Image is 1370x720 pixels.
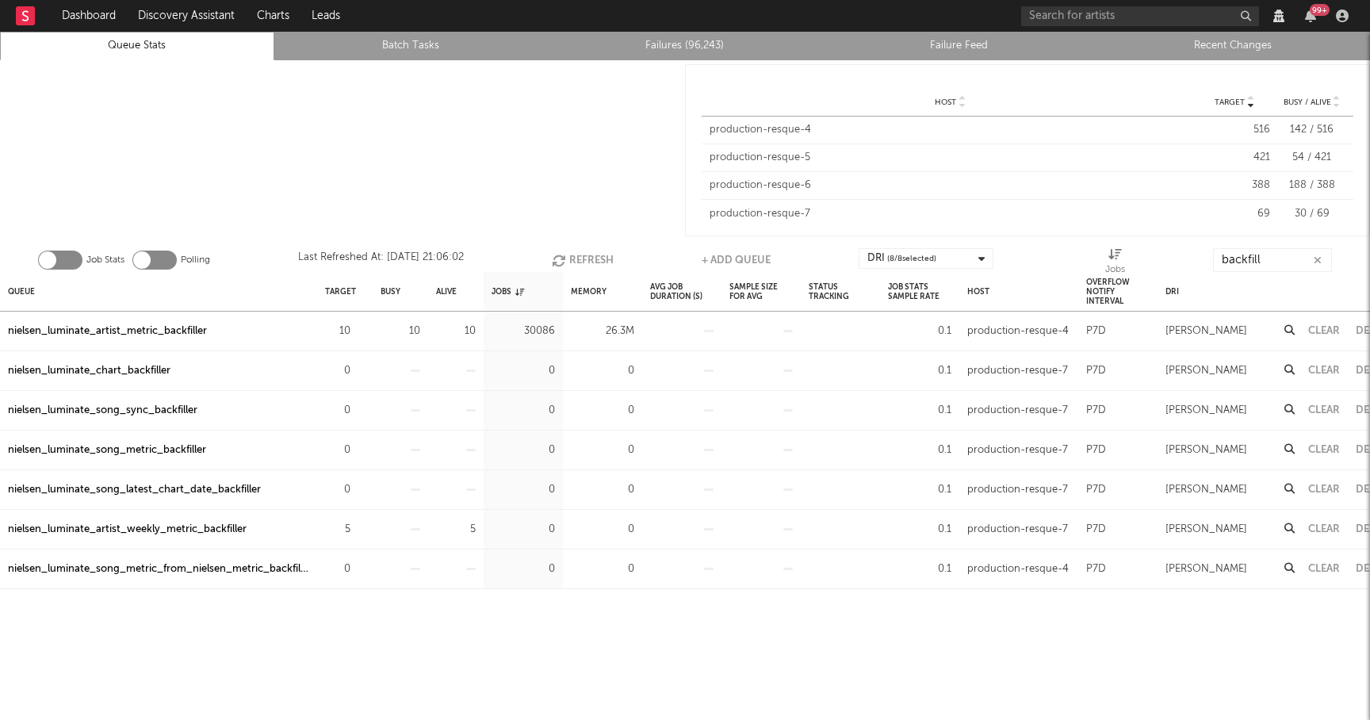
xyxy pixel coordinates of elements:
[283,36,540,56] a: Batch Tasks
[1165,560,1247,579] div: [PERSON_NAME]
[1165,274,1179,308] div: DRI
[86,251,124,270] label: Job Stats
[436,274,457,308] div: Alive
[1086,481,1106,500] div: P7D
[492,362,555,381] div: 0
[492,322,555,341] div: 30086
[1165,520,1247,539] div: [PERSON_NAME]
[8,274,35,308] div: Queue
[8,560,309,579] a: nielsen_luminate_song_metric_from_nielsen_metric_backfiller
[967,401,1068,420] div: production-resque-7
[888,520,951,539] div: 0.1
[325,481,350,500] div: 0
[1086,274,1150,308] div: Overflow Notify Interval
[8,481,261,500] a: nielsen_luminate_song_latest_chart_date_backfiller
[9,36,266,56] a: Queue Stats
[571,481,634,500] div: 0
[8,520,247,539] div: nielsen_luminate_artist_weekly_metric_backfiller
[8,362,170,381] div: nielsen_luminate_chart_backfiller
[492,560,555,579] div: 0
[1165,481,1247,500] div: [PERSON_NAME]
[1199,206,1270,222] div: 69
[1284,98,1331,107] span: Busy / Alive
[888,362,951,381] div: 0.1
[1165,322,1247,341] div: [PERSON_NAME]
[571,322,634,341] div: 26.3M
[325,560,350,579] div: 0
[1310,4,1330,16] div: 99 +
[867,249,936,268] div: DRI
[1308,366,1340,376] button: Clear
[325,441,350,460] div: 0
[492,441,555,460] div: 0
[571,362,634,381] div: 0
[8,401,197,420] a: nielsen_luminate_song_sync_backfiller
[967,362,1068,381] div: production-resque-7
[1104,36,1361,56] a: Recent Changes
[1165,401,1247,420] div: [PERSON_NAME]
[1308,405,1340,416] button: Clear
[325,520,350,539] div: 5
[298,248,464,272] div: Last Refreshed At: [DATE] 21:06:02
[1215,98,1245,107] span: Target
[1308,445,1340,455] button: Clear
[1086,401,1106,420] div: P7D
[1278,150,1345,166] div: 54 / 421
[935,98,956,107] span: Host
[1086,520,1106,539] div: P7D
[1308,484,1340,495] button: Clear
[492,401,555,420] div: 0
[436,520,476,539] div: 5
[710,150,1191,166] div: production-resque-5
[8,322,207,341] div: nielsen_luminate_artist_metric_backfiller
[888,441,951,460] div: 0.1
[888,274,951,308] div: Job Stats Sample Rate
[887,249,936,268] span: ( 8 / 8 selected)
[571,520,634,539] div: 0
[967,322,1069,341] div: production-resque-4
[729,274,793,308] div: Sample Size For Avg
[967,520,1068,539] div: production-resque-7
[181,251,210,270] label: Polling
[1105,248,1125,278] div: Jobs
[571,274,607,308] div: Memory
[710,178,1191,193] div: production-resque-6
[831,36,1088,56] a: Failure Feed
[888,481,951,500] div: 0.1
[967,481,1068,500] div: production-resque-7
[571,560,634,579] div: 0
[492,274,524,308] div: Jobs
[1213,248,1332,272] input: Search...
[1165,362,1247,381] div: [PERSON_NAME]
[1305,10,1316,22] button: 99+
[967,441,1068,460] div: production-resque-7
[8,441,206,460] a: nielsen_luminate_song_metric_backfiller
[1278,122,1345,138] div: 142 / 516
[1278,178,1345,193] div: 188 / 388
[1199,122,1270,138] div: 516
[1199,178,1270,193] div: 388
[967,560,1069,579] div: production-resque-4
[710,206,1191,222] div: production-resque-7
[571,441,634,460] div: 0
[1278,206,1345,222] div: 30 / 69
[1086,322,1106,341] div: P7D
[888,322,951,341] div: 0.1
[557,36,813,56] a: Failures (96,243)
[492,520,555,539] div: 0
[888,401,951,420] div: 0.1
[381,322,420,341] div: 10
[967,274,989,308] div: Host
[1086,560,1106,579] div: P7D
[1165,441,1247,460] div: [PERSON_NAME]
[650,274,714,308] div: Avg Job Duration (s)
[809,274,872,308] div: Status Tracking
[325,322,350,341] div: 10
[1086,441,1106,460] div: P7D
[1308,564,1340,574] button: Clear
[1308,326,1340,336] button: Clear
[1021,6,1259,26] input: Search for artists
